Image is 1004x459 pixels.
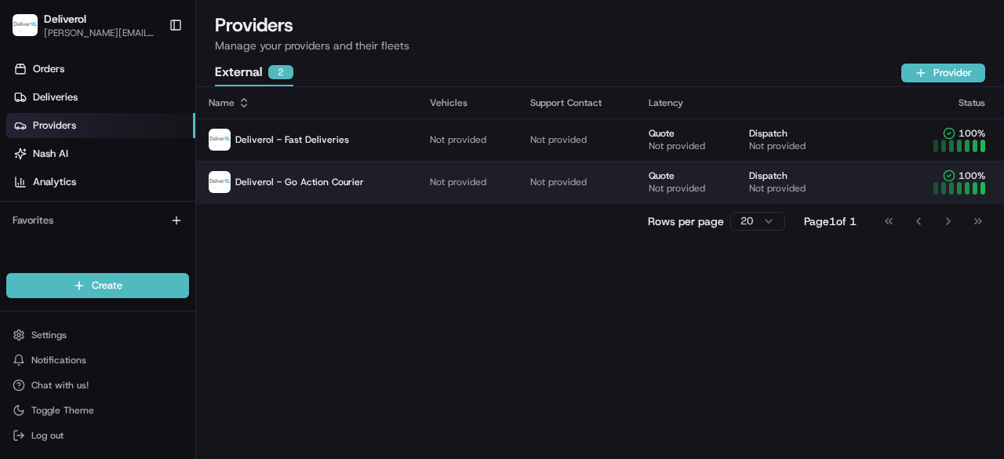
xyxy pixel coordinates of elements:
span: Not provided [530,133,587,146]
span: Deliverol - Fast Deliveries [235,133,349,146]
span: Not provided [430,133,486,146]
span: Knowledge Base [31,227,120,242]
span: Dispatch [749,169,788,182]
div: 2 [268,65,293,79]
p: Manage your providers and their fleets [215,38,985,53]
div: Page 1 of 1 [804,213,857,229]
span: API Documentation [148,227,252,242]
button: Toggle Theme [6,399,189,421]
span: Quote [649,169,675,182]
input: Clear [41,100,259,117]
div: Support Contact [530,97,624,109]
span: Deliveries [33,90,78,104]
span: Not provided [530,176,587,188]
span: Orders [33,62,64,76]
img: profile_deliverol_nashtms.png [209,129,231,151]
span: Providers [33,118,76,133]
button: Start new chat [267,154,286,173]
span: Chat with us! [31,379,89,392]
span: Quote [649,127,675,140]
span: 100 % [959,127,985,140]
img: Deliverol [13,14,38,36]
p: Rows per page [648,213,724,229]
button: Create [6,273,189,298]
span: Dispatch [749,127,788,140]
span: Log out [31,429,64,442]
span: Analytics [33,175,76,189]
span: Pylon [156,265,190,277]
div: Latency [649,97,886,109]
div: Vehicles [430,97,505,109]
span: Toggle Theme [31,404,94,417]
a: Powered byPylon [111,264,190,277]
button: Deliverol [44,11,86,27]
button: DeliverolDeliverol[PERSON_NAME][EMAIL_ADDRESS][PERSON_NAME][DOMAIN_NAME] [6,6,162,44]
span: Not provided [649,140,705,152]
a: Analytics [6,169,195,195]
button: Notifications [6,349,189,371]
a: Deliveries [6,85,195,110]
div: We're available if you need us! [53,165,198,177]
h1: Providers [215,13,985,38]
button: Log out [6,424,189,446]
button: Chat with us! [6,374,189,396]
button: External [215,60,293,86]
button: Settings [6,324,189,346]
a: Nash AI [6,141,195,166]
span: Not provided [430,176,486,188]
div: 💻 [133,228,145,241]
img: profile_deliverol_nashtms.png [209,171,231,193]
span: Settings [31,329,67,341]
div: Favorites [6,208,189,233]
span: Not provided [749,140,806,152]
a: Orders [6,56,195,82]
div: 📗 [16,228,28,241]
button: [PERSON_NAME][EMAIL_ADDRESS][PERSON_NAME][DOMAIN_NAME] [44,27,156,39]
div: Name [209,97,405,109]
button: Provider [901,64,985,82]
span: Deliverol - Go Action Courier [235,176,364,188]
span: 100 % [959,169,985,182]
span: Not provided [649,182,705,195]
div: Status [911,97,991,109]
img: 1736555255976-a54dd68f-1ca7-489b-9aae-adbdc363a1c4 [16,149,44,177]
span: Notifications [31,354,86,366]
span: Create [92,279,122,293]
a: 📗Knowledge Base [9,220,126,249]
div: Start new chat [53,149,257,165]
p: Welcome 👋 [16,62,286,87]
span: Not provided [749,182,806,195]
a: 💻API Documentation [126,220,258,249]
span: Nash AI [33,147,68,161]
img: Nash [16,15,47,46]
a: Providers [6,113,195,138]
